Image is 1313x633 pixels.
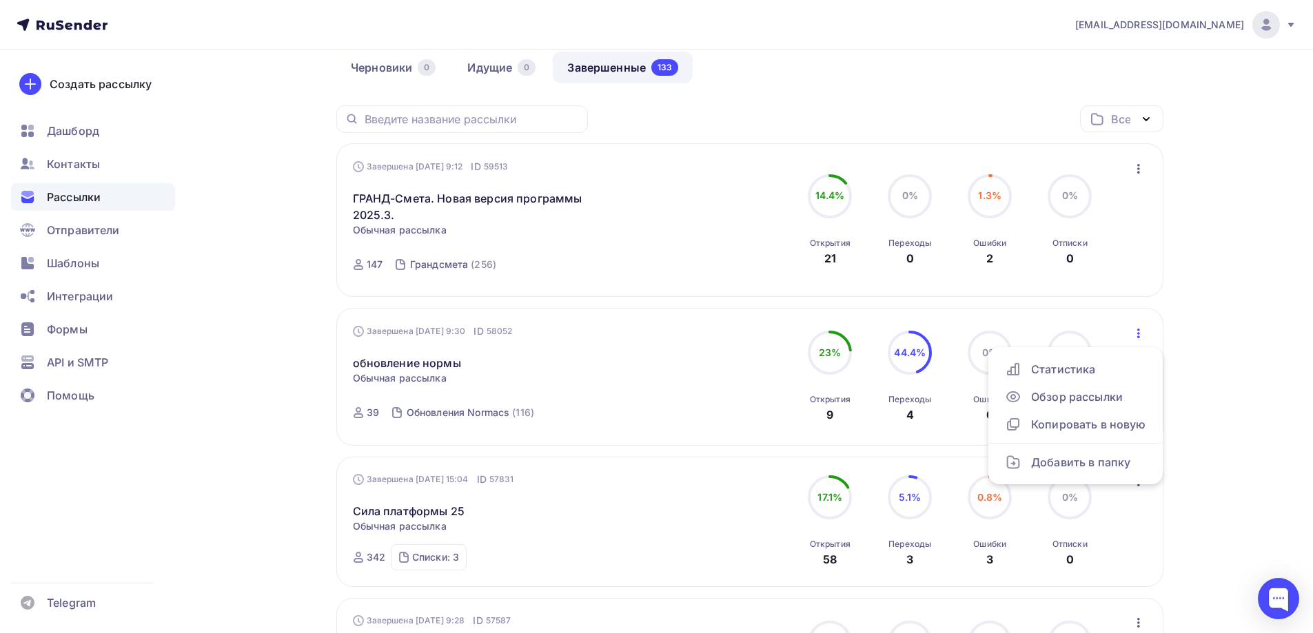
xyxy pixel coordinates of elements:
div: Открытия [810,394,851,405]
span: [EMAIL_ADDRESS][DOMAIN_NAME] [1075,18,1244,32]
span: 57587 [486,614,511,627]
div: Обзор рассылки [1005,388,1146,405]
span: 0.8% [977,491,1003,503]
div: 21 [824,250,836,267]
div: Открытия [810,539,851,550]
span: 58052 [487,324,513,338]
div: Открытия [810,238,851,249]
span: ID [474,324,483,338]
a: Дашборд [11,117,175,145]
div: 0 [906,250,914,267]
a: [EMAIL_ADDRESS][DOMAIN_NAME] [1075,11,1296,39]
a: ГРАНД-Смета. Новая версия программы 2025.3. [353,190,589,223]
a: Формы [11,315,175,343]
span: Обычная рассылка [353,519,447,533]
span: 0% [1062,346,1078,358]
span: Помощь [47,387,94,404]
div: 133 [651,59,678,76]
div: 9 [826,406,833,423]
div: Обновления Normacs [407,406,510,419]
span: Обычная рассылка [353,371,447,385]
a: Идущие0 [453,52,550,83]
span: Интеграции [47,288,113,304]
span: 17.1% [817,491,842,503]
div: 342 [367,550,385,564]
div: 58 [823,551,837,568]
div: 147 [367,258,383,271]
div: Все [1111,111,1130,127]
a: Обновления Normacs (116) [405,402,536,424]
span: 0% [1062,491,1078,503]
div: 0 [418,59,436,76]
div: 0 [1066,250,1074,267]
div: 0 [518,59,536,76]
div: Копировать в новую [1005,416,1146,433]
div: (116) [512,406,534,419]
span: 59513 [484,160,509,174]
div: Переходы [888,539,931,550]
div: Грандсмета [410,258,468,271]
span: 57831 [489,473,514,486]
a: Рассылки [11,183,175,211]
div: 0 [1066,551,1074,568]
div: Списки: 3 [412,550,459,564]
div: Переходы [888,394,931,405]
input: Введите название рассылки [365,112,580,127]
span: Контакты [47,156,100,172]
div: (256) [471,258,496,271]
a: Завершенные133 [553,52,693,83]
span: Дашборд [47,123,99,139]
span: ID [473,614,482,627]
span: 23% [819,346,841,358]
div: Добавить в папку [1005,454,1146,470]
span: 0% [982,346,998,358]
a: Контакты [11,150,175,178]
div: Завершена [DATE] 9:28 [353,614,511,627]
span: Обычная рассылка [353,223,447,237]
span: Рассылки [47,189,101,205]
a: Шаблоны [11,249,175,277]
a: Сила платформы 25 [353,503,465,519]
span: 14.4% [815,189,845,201]
div: Создать рассылку [50,76,152,92]
span: ID [477,473,487,486]
div: Ошибки [973,238,1006,249]
div: 2 [986,250,993,267]
a: Черновики0 [336,52,450,83]
div: Отписки [1052,238,1088,249]
a: обновление нормы [353,355,461,371]
button: Все [1080,105,1163,132]
span: ID [471,160,480,174]
span: 44.4% [894,346,926,358]
a: Отправители [11,216,175,244]
div: 3 [986,551,993,568]
div: 0 [986,406,994,423]
span: Telegram [47,594,96,611]
div: Ошибки [973,539,1006,550]
div: Отписки [1052,539,1088,550]
span: 0% [1062,189,1078,201]
div: 4 [906,406,914,423]
a: Грандсмета (256) [409,253,498,276]
span: API и SMTP [47,354,108,371]
div: Завершена [DATE] 9:30 [353,324,513,338]
div: Статистика [1005,361,1146,377]
span: 5.1% [899,491,922,503]
span: 1.3% [978,189,1001,201]
div: Завершена [DATE] 9:12 [353,160,509,174]
div: Завершена [DATE] 15:04 [353,473,514,486]
div: 39 [367,406,379,419]
div: Ошибки [973,394,1006,405]
div: Переходы [888,238,931,249]
span: Отправители [47,222,120,238]
span: Формы [47,321,88,338]
span: 0% [902,189,918,201]
span: Шаблоны [47,255,99,271]
div: 3 [906,551,913,568]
